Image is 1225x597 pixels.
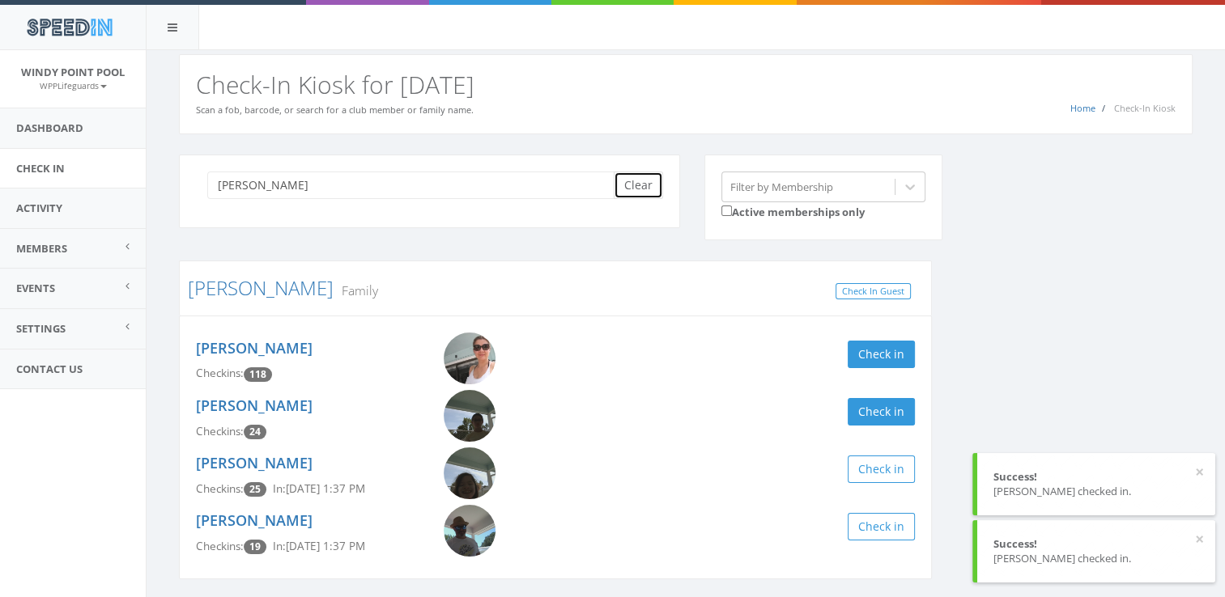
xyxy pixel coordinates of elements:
[196,481,244,496] span: Checkins:
[16,321,66,336] span: Settings
[848,455,915,483] button: Check in
[848,513,915,540] button: Check in
[848,398,915,426] button: Check in
[188,274,334,301] a: [PERSON_NAME]
[273,539,365,553] span: In: [DATE] 1:37 PM
[993,484,1199,499] div: [PERSON_NAME] checked in.
[848,341,915,368] button: Check in
[196,424,244,438] span: Checkins:
[1114,102,1176,114] span: Check-In Kiosk
[244,540,266,554] span: Checkin count
[40,78,107,92] a: WPPLifeguards
[1195,531,1204,548] button: ×
[993,551,1199,566] div: [PERSON_NAME] checked in.
[444,505,496,557] img: Nicolas_Johnson.png
[196,104,474,116] small: Scan a fob, barcode, or search for a club member or family name.
[444,332,496,384] img: Nichole_Johnson.png
[730,179,833,194] div: Filter by Membership
[993,469,1199,485] div: Success!
[273,481,365,496] span: In: [DATE] 1:37 PM
[21,65,125,79] span: Windy Point Pool
[444,390,496,442] img: Josephine_Johnson_wkts6DP.png
[244,482,266,497] span: Checkin count
[16,241,67,256] span: Members
[196,396,313,415] a: [PERSON_NAME]
[16,281,55,295] span: Events
[207,171,626,199] input: Search a name to check in
[19,12,120,42] img: speedin_logo.png
[196,510,313,530] a: [PERSON_NAME]
[244,425,266,439] span: Checkin count
[721,205,732,216] input: Active memberships only
[196,338,313,358] a: [PERSON_NAME]
[196,71,1176,98] h2: Check-In Kiosk for [DATE]
[244,367,272,382] span: Checkin count
[444,447,496,499] img: Sophie_Johnson_FP0uV0q.png
[16,362,83,376] span: Contact Us
[196,539,244,553] span: Checkins:
[836,283,911,300] a: Check In Guest
[1070,102,1095,114] a: Home
[196,453,313,472] a: [PERSON_NAME]
[334,282,378,299] small: Family
[993,536,1199,552] div: Success!
[614,171,663,199] button: Clear
[196,366,244,380] span: Checkins:
[1195,464,1204,481] button: ×
[721,202,865,220] label: Active memberships only
[40,80,107,91] small: WPPLifeguards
